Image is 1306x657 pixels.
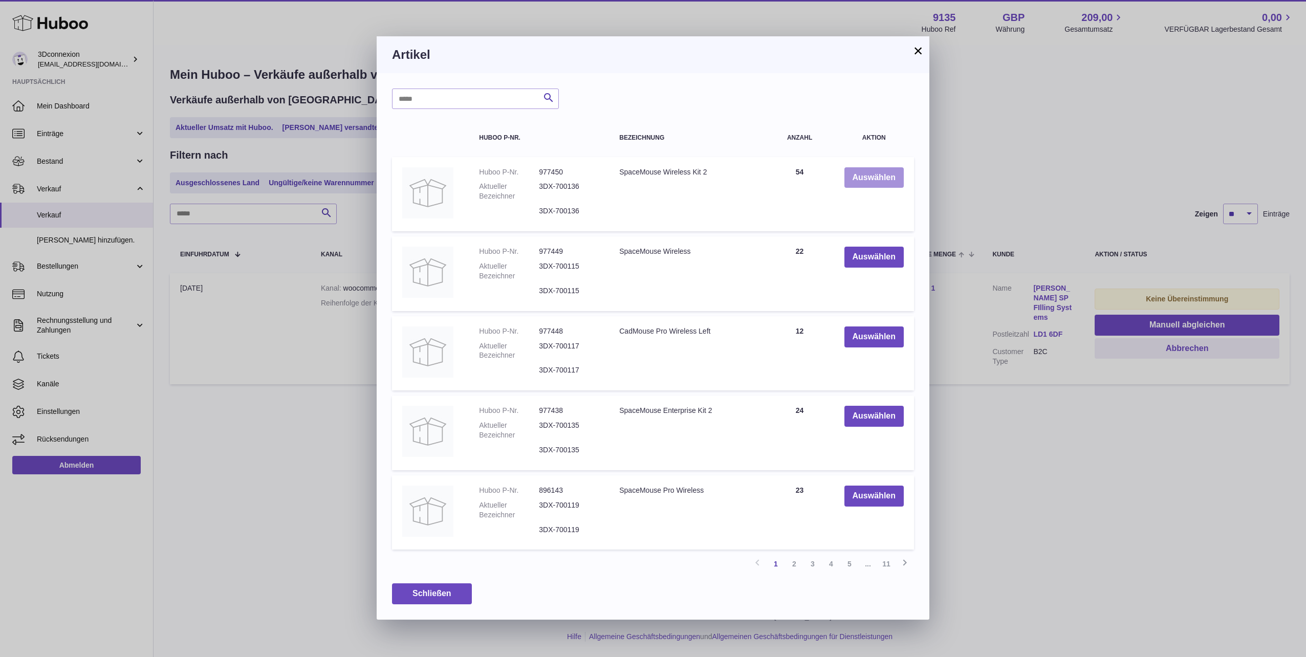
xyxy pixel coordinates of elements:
[479,486,539,495] dt: Huboo P-Nr.
[539,486,599,495] dd: 896143
[539,286,599,296] dd: 3DX-700115
[539,326,599,336] dd: 977448
[539,525,599,535] dd: 3DX-700119
[539,421,599,440] dd: 3DX-700135
[609,124,765,151] th: Bezeichnung
[877,555,896,573] a: 11
[619,247,755,256] div: SpaceMouse Wireless
[766,316,834,391] td: 12
[766,475,834,550] td: 23
[539,206,599,216] dd: 3DX-700136
[844,326,904,347] button: Auswählen
[479,406,539,415] dt: Huboo P-Nr.
[766,157,834,232] td: 54
[539,261,599,281] dd: 3DX-700115
[619,167,755,177] div: SpaceMouse Wireless Kit 2
[619,406,755,415] div: SpaceMouse Enterprise Kit 2
[402,247,453,298] img: SpaceMouse Wireless
[859,555,877,573] span: ...
[412,589,451,598] span: Schließen
[479,326,539,336] dt: Huboo P-Nr.
[844,406,904,427] button: Auswählen
[822,555,840,573] a: 4
[912,45,924,57] button: ×
[539,445,599,455] dd: 3DX-700135
[619,486,755,495] div: SpaceMouse Pro Wireless
[834,124,914,151] th: Aktion
[402,486,453,537] img: SpaceMouse Pro Wireless
[844,167,904,188] button: Auswählen
[766,124,834,151] th: Anzahl
[402,326,453,378] img: CadMouse Pro Wireless Left
[844,486,904,507] button: Auswählen
[840,555,859,573] a: 5
[479,341,539,361] dt: Aktueller Bezeichner
[539,365,599,375] dd: 3DX-700117
[539,247,599,256] dd: 977449
[766,396,834,470] td: 24
[619,326,755,336] div: CadMouse Pro Wireless Left
[479,261,539,281] dt: Aktueller Bezeichner
[766,236,834,311] td: 22
[402,406,453,457] img: SpaceMouse Enterprise Kit 2
[392,47,914,63] h3: Artikel
[844,247,904,268] button: Auswählen
[803,555,822,573] a: 3
[785,555,803,573] a: 2
[539,341,599,361] dd: 3DX-700117
[479,247,539,256] dt: Huboo P-Nr.
[767,555,785,573] a: 1
[539,500,599,520] dd: 3DX-700119
[479,167,539,177] dt: Huboo P-Nr.
[479,421,539,440] dt: Aktueller Bezeichner
[539,406,599,415] dd: 977438
[402,167,453,218] img: SpaceMouse Wireless Kit 2
[479,500,539,520] dt: Aktueller Bezeichner
[392,583,472,604] button: Schließen
[469,124,609,151] th: Huboo P-Nr.
[479,182,539,201] dt: Aktueller Bezeichner
[539,182,599,201] dd: 3DX-700136
[539,167,599,177] dd: 977450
